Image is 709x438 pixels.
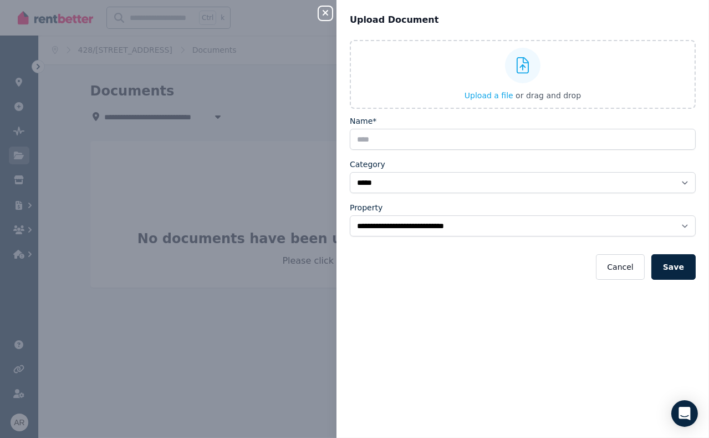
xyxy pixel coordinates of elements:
[651,254,696,280] button: Save
[350,13,438,27] span: Upload Document
[350,159,385,170] label: Category
[516,91,581,100] span: or drag and drop
[465,91,513,100] span: Upload a file
[671,400,698,427] div: Open Intercom Messenger
[350,115,376,127] label: Name*
[596,254,644,280] button: Cancel
[465,90,581,101] button: Upload a file or drag and drop
[350,202,382,213] label: Property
